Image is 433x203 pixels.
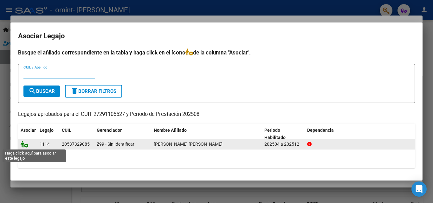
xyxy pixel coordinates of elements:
[18,111,415,118] p: Legajos aprobados para el CUIT 27291105527 y Período de Prestación 202508
[29,88,55,94] span: Buscar
[18,48,415,57] h4: Busque el afiliado correspondiente en la tabla y haga click en el ícono de la columna "Asociar".
[62,128,71,133] span: CUIL
[71,88,116,94] span: Borrar Filtros
[18,152,415,168] div: 1 registros
[37,124,59,144] datatable-header-cell: Legajo
[411,181,427,197] div: Open Intercom Messenger
[97,142,134,147] span: Z99 - Sin Identificar
[18,124,37,144] datatable-header-cell: Asociar
[305,124,415,144] datatable-header-cell: Dependencia
[59,124,94,144] datatable-header-cell: CUIL
[264,141,302,148] div: 202504 a 202512
[97,128,122,133] span: Gerenciador
[264,128,286,140] span: Periodo Habilitado
[62,141,90,148] div: 20537329085
[23,86,60,97] button: Buscar
[21,128,36,133] span: Asociar
[94,124,151,144] datatable-header-cell: Gerenciador
[307,128,334,133] span: Dependencia
[262,124,305,144] datatable-header-cell: Periodo Habilitado
[154,142,223,147] span: VEIZAGA ALTAMIRANO AGUSTIN ALEJANDRO
[18,30,415,42] h2: Asociar Legajo
[40,142,50,147] span: 1114
[40,128,54,133] span: Legajo
[29,87,36,95] mat-icon: search
[154,128,187,133] span: Nombre Afiliado
[151,124,262,144] datatable-header-cell: Nombre Afiliado
[71,87,78,95] mat-icon: delete
[65,85,122,98] button: Borrar Filtros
